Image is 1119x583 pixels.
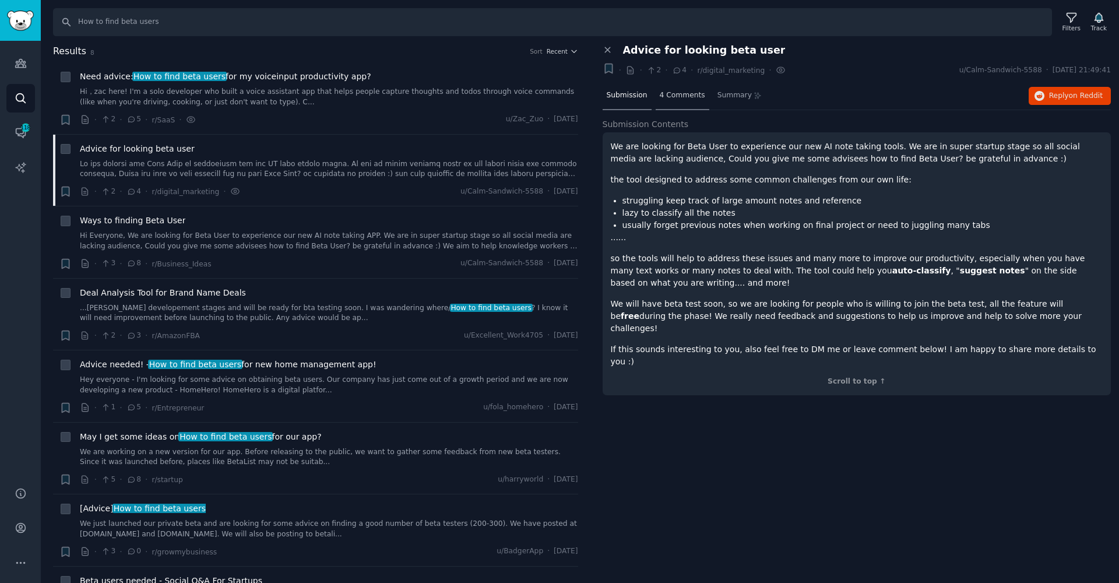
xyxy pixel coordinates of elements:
span: · [769,64,771,76]
div: Track [1091,24,1107,32]
span: Advice needed! - for new home management app! [80,359,376,371]
span: 5 [126,114,141,125]
span: 1 [101,402,115,413]
span: r/digital_marketing [697,66,765,75]
span: [DATE] [554,546,578,557]
a: Hi Everyone, We are looking for Beta User to experience our new AI note taking APP. We are in sup... [80,231,578,251]
span: [DATE] [554,475,578,485]
span: 5 [126,402,141,413]
span: · [119,114,122,126]
span: · [94,402,97,414]
span: · [119,546,122,558]
a: 118 [6,118,35,147]
span: · [547,546,550,557]
p: We will have beta test soon, so we are looking for people who is willing to join the beta test, a... [611,298,1103,335]
span: u/fola_homehero [483,402,543,413]
span: · [547,258,550,269]
span: 4 [672,65,687,76]
span: · [94,258,97,270]
span: [Advice] [80,503,206,515]
li: usually forget previous notes when working on final project or need to juggling many tabs [622,219,1103,231]
button: Recent [547,47,578,55]
span: 2 [101,331,115,341]
a: Deal Analysis Tool for Brand Name Deals [80,287,246,299]
span: · [145,185,147,198]
input: Search Keyword [53,8,1052,36]
span: How to find beta users [112,504,207,513]
span: · [119,185,122,198]
span: · [145,402,147,414]
span: How to find beta users [132,72,227,81]
span: 3 [101,546,115,557]
strong: auto-classify [892,266,951,275]
li: struggling keep track of large amount notes and reference [622,195,1103,207]
span: · [94,185,97,198]
span: 3 [101,258,115,269]
span: · [547,114,550,125]
span: r/AmazonFBA [152,332,200,340]
span: u/harryworld [498,475,543,485]
span: Summary [717,90,752,101]
span: 2 [101,187,115,197]
span: r/startup [152,476,182,484]
li: lazy to classify all the notes [622,207,1103,219]
span: · [145,114,147,126]
span: How to find beta users [178,432,273,441]
img: GummySearch logo [7,10,34,31]
span: r/growmybusiness [152,548,217,556]
a: Lo ips dolorsi ame Cons Adip el seddoeiusm tem inc UT labo etdolo magna. Al eni ad minim veniamq ... [80,159,578,180]
span: 8 [90,49,94,56]
span: [DATE] [554,258,578,269]
span: on Reddit [1069,92,1103,100]
span: 4 Comments [660,90,705,101]
strong: suggest notes [960,266,1025,275]
p: ...... [611,231,1103,244]
a: We are working on a new version for our app. Before releasing to the public, we want to gather so... [80,447,578,468]
a: Ways to finding Beta User [80,215,185,227]
span: · [1046,65,1048,76]
button: Replyon Reddit [1029,87,1111,106]
span: · [179,114,181,126]
a: Advice for looking beta user [80,143,195,155]
span: u/Excellent_Work4705 [464,331,543,341]
span: 3 [126,331,141,341]
a: ...[PERSON_NAME] developement stages and will be ready for bta testing soon. I was wandering wher... [80,303,578,324]
span: r/Business_Ideas [152,260,211,268]
span: · [691,64,693,76]
span: · [94,114,97,126]
span: · [223,185,226,198]
span: [DATE] [554,187,578,197]
span: r/digital_marketing [152,188,219,196]
div: Filters [1062,24,1081,32]
span: Submission Contents [603,118,689,131]
span: [DATE] [554,402,578,413]
span: r/Entrepreneur [152,404,204,412]
span: · [119,402,122,414]
span: · [145,258,147,270]
p: If this sounds interesting to you, also feel free to DM me or leave comment below! I am happy to ... [611,343,1103,368]
span: [DATE] [554,331,578,341]
span: · [94,329,97,342]
a: We just launched our private beta and are looking for some advice on finding a good number of bet... [80,519,578,539]
span: 8 [126,258,141,269]
span: How to find beta users [148,360,242,369]
span: Results [53,44,86,59]
span: · [547,331,550,341]
span: 2 [101,114,115,125]
span: May I get some ideas on for our app? [80,431,322,443]
p: We are looking for Beta User to experience our new AI note taking tools. We are in super startup ... [611,141,1103,165]
a: May I get some ideas onHow to find beta usersfor our app? [80,431,322,443]
span: u/BadgerApp [497,546,543,557]
span: 118 [20,124,31,132]
span: · [119,329,122,342]
span: u/Calm-Sandwich-5588 [959,65,1042,76]
span: · [94,473,97,486]
span: u/Calm-Sandwich-5588 [460,187,543,197]
span: u/Zac_Zuo [506,114,543,125]
span: r/SaaS [152,116,175,124]
span: · [94,546,97,558]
